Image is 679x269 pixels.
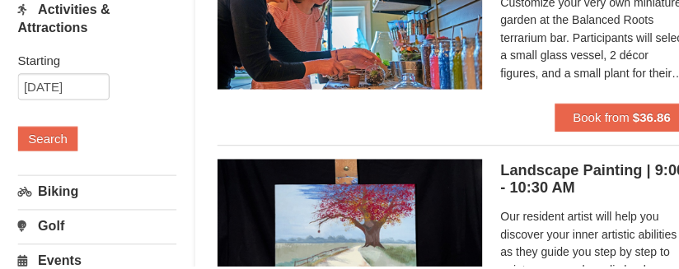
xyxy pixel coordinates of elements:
[466,172,642,205] h5: Landscape Painting | 9:00 - 10:30 AM
[16,69,152,86] label: Starting
[16,184,165,215] a: Biking
[534,124,587,137] span: Book from
[16,216,165,247] a: Golf
[16,15,165,62] a: Activities & Attractions
[466,16,642,98] span: Customize your very own miniature garden at the Balanced Roots terrarium bar. Participants will s...
[517,118,642,144] button: Book from $36.86
[16,139,73,162] button: Search
[590,124,625,137] strong: $36.86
